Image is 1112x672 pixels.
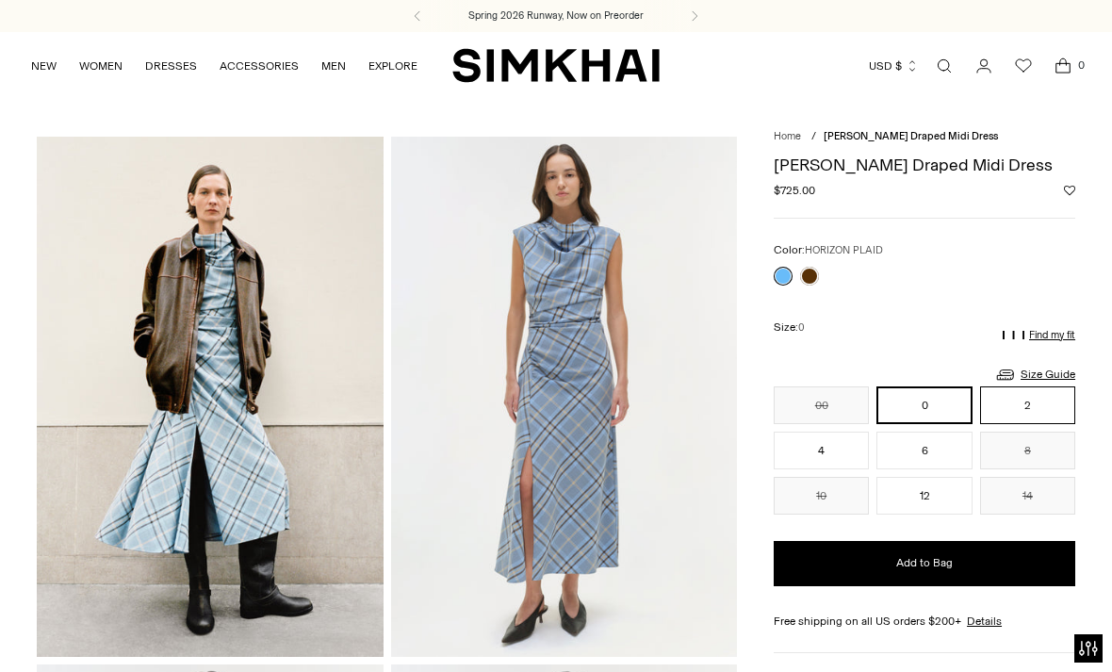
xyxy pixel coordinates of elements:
div: / [811,129,816,145]
button: 12 [876,477,972,515]
a: MEN [321,45,346,87]
a: EXPLORE [368,45,417,87]
a: Go to the account page [965,47,1003,85]
span: $725.00 [774,182,815,199]
span: Add to Bag [896,555,953,571]
a: Spring 2026 Runway, Now on Preorder [468,8,644,24]
a: DRESSES [145,45,197,87]
label: Color: [774,241,883,259]
button: 8 [980,432,1075,469]
button: 14 [980,477,1075,515]
button: 00 [774,386,869,424]
span: 0 [798,321,805,334]
span: 0 [1072,57,1089,74]
a: ACCESSORIES [220,45,299,87]
h1: [PERSON_NAME] Draped Midi Dress [774,156,1075,173]
iframe: Sign Up via Text for Offers [15,600,189,657]
a: Details [967,613,1002,630]
nav: breadcrumbs [774,129,1075,145]
label: Size: [774,319,805,336]
a: Open cart modal [1044,47,1082,85]
span: [PERSON_NAME] Draped Midi Dress [824,130,998,142]
a: Size Guide [994,363,1075,386]
a: SIMKHAI [452,47,660,84]
img: Burke Draped Midi Dress [37,137,384,656]
button: 0 [876,386,972,424]
button: 6 [876,432,972,469]
img: Burke Draped Midi Dress [391,137,738,656]
button: 2 [980,386,1075,424]
button: 4 [774,432,869,469]
a: Home [774,130,801,142]
button: Add to Wishlist [1064,185,1075,196]
a: NEW [31,45,57,87]
a: Open search modal [925,47,963,85]
button: Add to Bag [774,541,1075,586]
div: Free shipping on all US orders $200+ [774,613,1075,630]
a: Wishlist [1005,47,1042,85]
span: HORIZON PLAID [805,244,883,256]
button: 10 [774,477,869,515]
button: USD $ [869,45,919,87]
a: WOMEN [79,45,123,87]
